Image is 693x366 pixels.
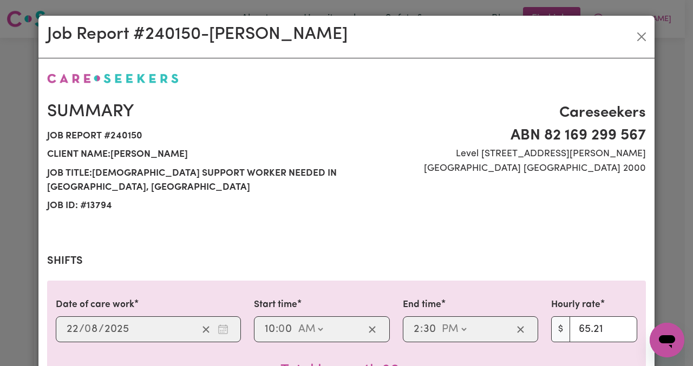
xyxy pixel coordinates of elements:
[56,298,134,312] label: Date of care work
[47,145,340,164] span: Client name: [PERSON_NAME]
[353,124,646,147] span: ABN 82 169 299 567
[85,321,99,337] input: --
[214,321,232,337] button: Enter the date of care work
[423,321,436,337] input: --
[84,324,91,335] span: 0
[47,102,340,122] h2: Summary
[47,164,340,197] span: Job title: [DEMOGRAPHIC_DATA] Support Worker Needed In [GEOGRAPHIC_DATA], [GEOGRAPHIC_DATA]
[47,24,348,45] h2: Job Report # 240150 - [PERSON_NAME]
[198,321,214,337] button: Clear date
[633,28,650,45] button: Close
[276,323,278,335] span: :
[353,102,646,124] span: Careseekers
[66,321,79,337] input: --
[551,316,570,342] span: $
[99,323,104,335] span: /
[551,298,600,312] label: Hourly rate
[353,162,646,176] span: [GEOGRAPHIC_DATA] [GEOGRAPHIC_DATA] 2000
[79,323,84,335] span: /
[47,127,340,145] span: Job report # 240150
[278,324,285,335] span: 0
[403,298,441,312] label: End time
[47,197,340,215] span: Job ID: # 13794
[353,147,646,161] span: Level [STREET_ADDRESS][PERSON_NAME]
[47,255,646,268] h2: Shifts
[413,321,420,337] input: --
[279,321,293,337] input: --
[264,321,276,337] input: --
[47,74,179,83] img: Careseekers logo
[650,323,684,357] iframe: Button to launch messaging window
[254,298,297,312] label: Start time
[420,323,423,335] span: :
[104,321,129,337] input: ----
